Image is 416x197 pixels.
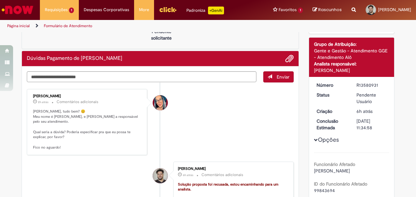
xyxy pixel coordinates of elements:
h2: Dúvidas Pagamento de Salário Histórico de tíquete [27,56,122,62]
button: Enviar [263,71,294,82]
b: Funcionário Afetado [314,161,355,167]
div: Gente e Gestão - Atendimento GGE - Atendimento Alô [314,47,390,61]
span: [PERSON_NAME] [314,168,350,174]
span: 1 [69,8,74,13]
span: Rascunhos [318,7,342,13]
p: [PERSON_NAME], tudo bem? 😊 Meu nome é [PERSON_NAME], e [PERSON_NAME] a responsável pelo seu atend... [33,109,142,150]
div: [PERSON_NAME] [314,67,390,74]
time: 30/09/2025 15:09:38 [38,100,48,104]
div: [PERSON_NAME] [33,94,142,98]
div: Padroniza [186,7,224,14]
div: Analista responsável: [314,61,390,67]
a: Página inicial [7,23,30,28]
span: Favoritos [279,7,297,13]
dt: Conclusão Estimada [312,118,352,131]
img: click_logo_yellow_360x200.png [159,5,177,14]
span: Enviar [277,74,289,80]
div: [DATE] 11:34:58 [356,118,387,131]
dt: Status [312,92,352,98]
ul: Trilhas de página [5,20,272,32]
font: Solução proposta foi recusada, estou encaminhando para um analista. [178,182,279,192]
dt: Número [312,82,352,88]
span: 1 [298,8,303,13]
small: Comentários adicionais [57,99,98,105]
div: R13580931 [356,82,387,88]
p: Pendente solicitante [146,28,177,41]
span: 6h atrás [183,173,193,177]
div: 30/09/2025 11:33:18 [356,108,387,115]
span: Despesas Corporativas [84,7,129,13]
textarea: Digite sua mensagem aqui... [27,71,256,82]
small: Comentários adicionais [201,172,243,178]
img: ServiceNow [1,3,34,16]
div: [PERSON_NAME] [178,167,287,171]
span: 2h atrás [38,100,48,104]
button: Adicionar anexos [285,54,294,63]
dt: Criação [312,108,352,115]
span: More [139,7,149,13]
time: 30/09/2025 11:33:18 [356,108,373,114]
span: [PERSON_NAME] [378,7,411,12]
div: Maira Priscila Da Silva Arnaldo [153,95,168,110]
span: 6h atrás [356,108,373,114]
span: 99843694 [314,188,335,193]
span: Requisições [45,7,68,13]
time: 30/09/2025 11:35:02 [183,173,193,177]
a: Formulário de Atendimento [44,23,92,28]
div: Gustavo Alves Rosa [153,168,168,183]
a: Rascunhos [313,7,342,13]
b: ID do Funcionário Afetado [314,181,367,187]
div: Pendente Usuário [356,92,387,105]
div: Grupo de Atribuição: [314,41,390,47]
p: +GenAi [208,7,224,14]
